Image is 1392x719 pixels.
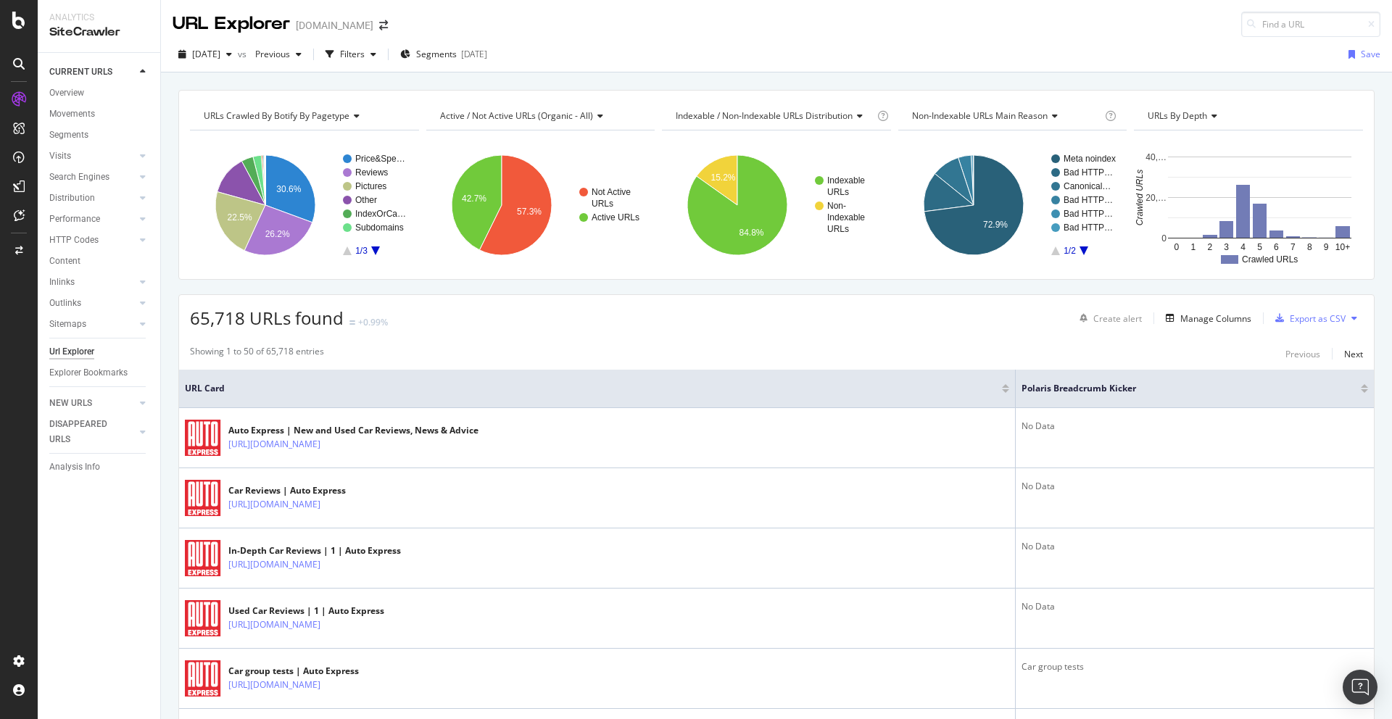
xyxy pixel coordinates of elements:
[358,316,388,328] div: +0.99%
[1324,242,1329,252] text: 9
[1174,242,1180,252] text: 0
[1162,233,1167,244] text: 0
[49,65,136,80] a: CURRENT URLS
[1344,348,1363,360] div: Next
[192,48,220,60] span: 2025 Aug. 14th
[228,678,320,692] a: [URL][DOMAIN_NAME]
[49,107,95,122] div: Movements
[355,246,368,256] text: 1/3
[1180,312,1251,325] div: Manage Columns
[49,191,95,206] div: Distribution
[228,484,384,497] div: Car Reviews | Auto Express
[1064,195,1113,205] text: Bad HTTP…
[49,128,88,143] div: Segments
[49,317,136,332] a: Sitemaps
[711,173,736,183] text: 15.2%
[49,460,150,475] a: Analysis Info
[49,396,136,411] a: NEW URLS
[676,109,853,122] span: Indexable / Non-Indexable URLs distribution
[340,48,365,60] div: Filters
[592,187,631,197] text: Not Active
[1344,345,1363,362] button: Next
[461,48,487,60] div: [DATE]
[394,43,493,66] button: Segments[DATE]
[49,107,150,122] a: Movements
[49,233,136,248] a: HTTP Codes
[228,212,252,223] text: 22.5%
[49,254,80,269] div: Content
[898,142,1127,268] div: A chart.
[228,618,320,632] a: [URL][DOMAIN_NAME]
[228,665,384,678] div: Car group tests | Auto Express
[349,320,355,325] img: Equal
[1064,246,1076,256] text: 1/2
[49,12,149,24] div: Analytics
[827,201,846,211] text: Non-
[355,154,405,164] text: Price&Spe…
[1074,307,1142,330] button: Create alert
[355,223,404,233] text: Subdomains
[49,254,150,269] a: Content
[1145,104,1350,128] h4: URLs by Depth
[249,43,307,66] button: Previous
[1274,242,1279,252] text: 6
[1064,209,1113,219] text: Bad HTTP…
[228,424,478,437] div: Auto Express | New and Used Car Reviews, News & Advice
[49,317,86,332] div: Sitemaps
[1064,154,1116,164] text: Meta noindex
[437,104,642,128] h4: Active / Not Active URLs
[49,296,136,311] a: Outlinks
[1134,142,1363,268] svg: A chart.
[185,382,998,395] span: URL Card
[49,275,75,290] div: Inlinks
[1343,670,1377,705] div: Open Intercom Messenger
[355,209,406,219] text: IndexOrCa…
[592,199,613,209] text: URLs
[1290,312,1346,325] div: Export as CSV
[1064,167,1113,178] text: Bad HTTP…
[662,142,891,268] svg: A chart.
[1022,420,1368,433] div: No Data
[228,437,320,452] a: [URL][DOMAIN_NAME]
[355,167,388,178] text: Reviews
[983,220,1008,230] text: 72.9%
[1146,152,1167,162] text: 40,…
[1064,223,1113,233] text: Bad HTTP…
[1208,242,1213,252] text: 2
[49,191,136,206] a: Distribution
[49,149,136,164] a: Visits
[49,344,150,359] a: Url Explorer
[49,149,71,164] div: Visits
[185,659,221,699] img: main image
[1022,480,1368,493] div: No Data
[49,275,136,290] a: Inlinks
[228,497,320,512] a: [URL][DOMAIN_NAME]
[1269,307,1346,330] button: Export as CSV
[49,212,100,227] div: Performance
[1285,345,1320,362] button: Previous
[827,175,865,186] text: Indexable
[1225,242,1230,252] text: 3
[673,104,874,128] h4: Indexable / Non-Indexable URLs Distribution
[276,184,301,194] text: 30.6%
[355,181,386,191] text: Pictures
[827,224,849,234] text: URLs
[1258,242,1263,252] text: 5
[49,396,92,411] div: NEW URLS
[1285,348,1320,360] div: Previous
[49,417,136,447] a: DISAPPEARED URLS
[355,195,377,205] text: Other
[1241,12,1380,37] input: Find a URL
[249,48,290,60] span: Previous
[1135,170,1145,225] text: Crawled URLs
[379,20,388,30] div: arrow-right-arrow-left
[185,478,221,518] img: main image
[296,18,373,33] div: [DOMAIN_NAME]
[228,544,401,557] div: In-Depth Car Reviews | 1 | Auto Express
[49,24,149,41] div: SiteCrawler
[1022,660,1368,673] div: Car group tests
[1022,600,1368,613] div: No Data
[49,170,109,185] div: Search Engines
[827,187,849,197] text: URLs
